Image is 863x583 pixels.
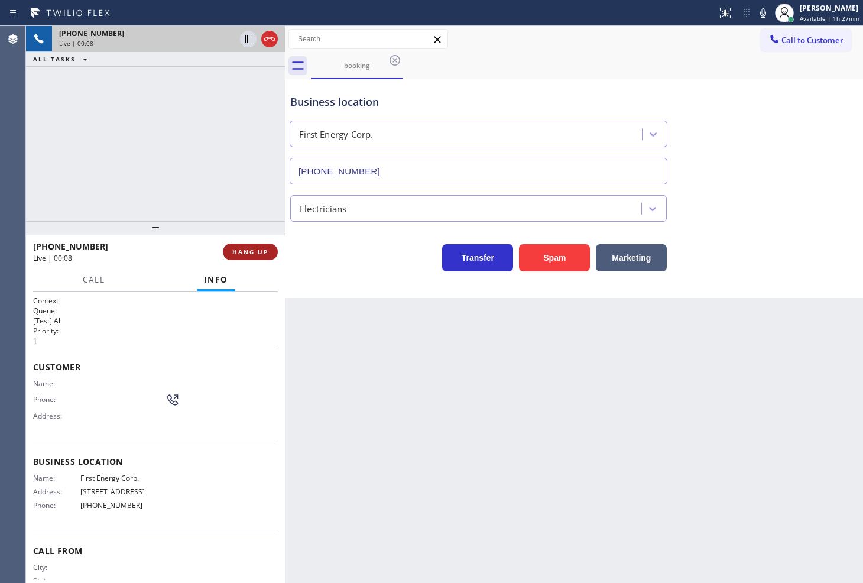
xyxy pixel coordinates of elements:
button: Transfer [442,244,513,271]
span: Call From [33,545,278,556]
button: ALL TASKS [26,52,99,66]
span: Customer [33,361,278,373]
span: Available | 1h 27min [800,14,859,22]
span: Name: [33,474,80,482]
span: First Energy Corp. [80,474,169,482]
span: [PHONE_NUMBER] [80,501,169,510]
button: Mute [755,5,771,21]
input: Phone Number [290,158,667,184]
span: Live | 00:08 [33,253,72,263]
span: Phone: [33,395,79,404]
input: Search [289,30,447,48]
span: [PHONE_NUMBER] [59,28,124,38]
span: Address: [33,412,80,420]
button: Hang up [261,31,278,47]
h2: Queue: [33,306,278,316]
span: Live | 00:08 [59,39,93,47]
span: Phone: [33,501,80,510]
p: [Test] All [33,316,278,326]
button: Call [76,268,112,291]
button: Spam [519,244,590,271]
span: City: [33,563,80,572]
span: [STREET_ADDRESS] [80,487,169,496]
h2: Priority: [33,326,278,336]
span: [PHONE_NUMBER] [33,241,108,252]
button: Marketing [596,244,667,271]
span: Business location [33,456,278,467]
span: ALL TASKS [33,55,76,63]
div: First Energy Corp. [299,128,374,141]
span: Name: [33,379,80,388]
button: HANG UP [223,244,278,260]
span: Info [204,274,228,285]
h1: Context [33,296,278,306]
div: Electricians [300,202,346,215]
button: Hold Customer [240,31,257,47]
button: Call to Customer [761,29,851,51]
span: HANG UP [232,248,268,256]
div: [PERSON_NAME] [800,3,859,13]
span: Call [83,274,105,285]
div: Business location [290,94,667,110]
span: Address: [33,487,80,496]
span: Call to Customer [781,35,843,46]
div: booking [312,61,401,70]
button: Info [197,268,235,291]
p: 1 [33,336,278,346]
